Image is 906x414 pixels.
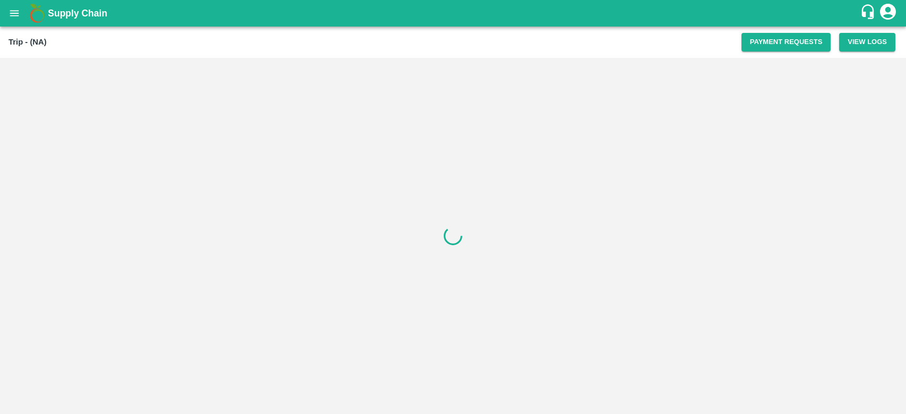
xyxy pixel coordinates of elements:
[741,33,831,51] button: Payment Requests
[860,4,878,23] div: customer-support
[48,6,860,21] a: Supply Chain
[878,2,898,24] div: account of current user
[8,38,47,46] b: Trip - (NA)
[2,1,27,25] button: open drawer
[48,8,107,19] b: Supply Chain
[839,33,895,51] button: View Logs
[27,3,48,24] img: logo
